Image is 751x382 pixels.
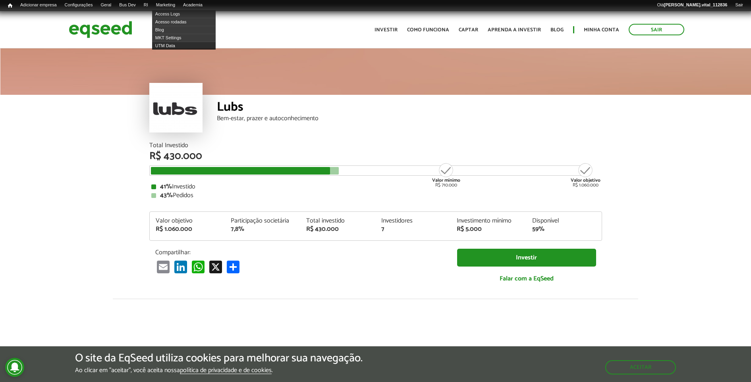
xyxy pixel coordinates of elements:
a: Como funciona [407,27,449,33]
strong: Valor mínimo [432,177,460,184]
button: Aceitar [605,360,676,374]
a: Blog [550,27,564,33]
div: R$ 5.000 [457,226,520,232]
div: 7,8% [231,226,294,232]
p: Compartilhar: [155,249,445,256]
a: Minha conta [584,27,619,33]
div: Lubs [217,101,602,115]
a: Investir [457,249,596,267]
a: Sair [629,24,684,35]
div: R$ 430.000 [306,226,370,232]
div: Pedidos [151,192,600,199]
div: R$ 430.000 [149,151,602,161]
div: Investimento mínimo [457,218,520,224]
div: R$ 1.060.000 [156,226,219,232]
div: Total investido [306,218,370,224]
a: Academia [179,2,207,8]
div: Valor objetivo [156,218,219,224]
strong: [PERSON_NAME].vital_112836 [664,2,728,7]
div: 59% [532,226,596,232]
a: Email [155,260,171,273]
a: Captar [459,27,478,33]
a: WhatsApp [190,260,206,273]
div: R$ 1.060.000 [571,162,600,188]
strong: Valor objetivo [571,177,600,184]
a: Access Logs [152,10,216,18]
a: X [208,260,224,273]
h5: O site da EqSeed utiliza cookies para melhorar sua navegação. [75,352,363,365]
a: Falar com a EqSeed [457,271,596,287]
a: Geral [97,2,115,8]
div: R$ 710.000 [431,162,461,188]
a: Bus Dev [115,2,140,8]
div: Investidores [381,218,445,224]
a: Configurações [61,2,97,8]
div: Bem-estar, prazer e autoconhecimento [217,115,602,122]
a: política de privacidade e de cookies [180,367,272,374]
a: Adicionar empresa [16,2,61,8]
a: Marketing [152,2,179,8]
a: LinkedIn [173,260,189,273]
strong: 41% [160,181,172,192]
div: Investido [151,184,600,190]
a: Sair [731,2,747,8]
a: Início [4,2,16,10]
div: 7 [381,226,445,232]
a: Aprenda a investir [488,27,541,33]
div: Participação societária [231,218,294,224]
div: Total Investido [149,142,602,149]
a: Compartilhar [225,260,241,273]
p: Ao clicar em "aceitar", você aceita nossa . [75,367,363,374]
strong: 43% [160,190,173,201]
a: RI [140,2,152,8]
a: Investir [375,27,398,33]
img: EqSeed [69,19,132,40]
span: Início [8,3,12,8]
a: Olá[PERSON_NAME].vital_112836 [653,2,731,8]
div: Disponível [532,218,596,224]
